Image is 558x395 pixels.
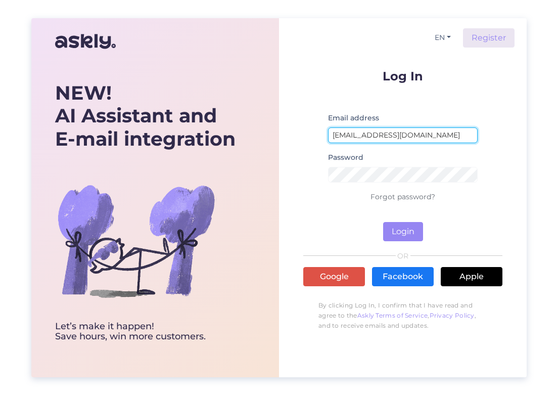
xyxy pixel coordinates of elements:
a: Google [303,267,365,286]
p: By clicking Log In, I confirm that I have read and agree to the , , and to receive emails and upd... [303,295,502,336]
a: Facebook [372,267,434,286]
a: Forgot password? [370,192,435,201]
button: EN [431,30,455,45]
label: Password [328,152,363,163]
b: NEW! [55,81,112,105]
div: AI Assistant and E-mail integration [55,81,236,151]
span: OR [396,252,410,259]
img: bg-askly [55,160,217,322]
a: Askly Terms of Service [357,312,428,319]
a: Apple [441,267,502,286]
button: Login [383,222,423,241]
div: Let’s make it happen! Save hours, win more customers. [55,322,236,342]
input: Enter email [328,127,478,143]
a: Register [463,28,515,48]
a: Privacy Policy [430,312,475,319]
img: Askly [55,29,116,54]
p: Log In [303,70,502,82]
label: Email address [328,113,379,123]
